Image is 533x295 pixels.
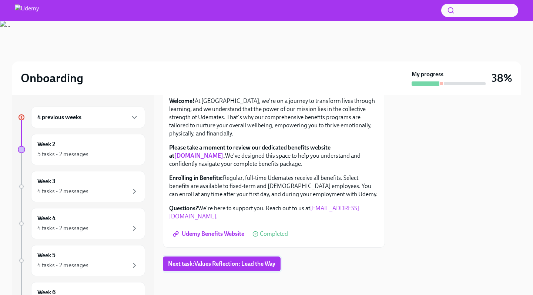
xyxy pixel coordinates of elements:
a: Week 25 tasks • 2 messages [18,134,145,165]
div: 4 previous weeks [31,107,145,128]
strong: Please take a moment to review our dedicated benefits website at . [169,144,331,159]
p: We've designed this space to help you understand and confidently navigate your complete benefits ... [169,144,379,168]
span: Completed [260,231,288,237]
a: [DOMAIN_NAME] [174,152,223,159]
a: Week 54 tasks • 2 messages [18,245,145,276]
a: Udemy Benefits Website [169,227,249,241]
img: Udemy [15,4,39,16]
button: Next task:Values Reflection: Lead the Way [163,257,281,271]
strong: My progress [412,70,443,78]
p: At [GEOGRAPHIC_DATA], we're on a journey to transform lives through learning, and we understand t... [169,97,379,138]
div: 4 tasks • 2 messages [37,224,88,232]
div: 4 tasks • 2 messages [37,261,88,269]
strong: Welcome! [169,97,195,104]
a: Week 34 tasks • 2 messages [18,171,145,202]
h3: 38% [492,71,512,85]
strong: Enrolling in Benefits: [169,174,223,181]
h6: Week 4 [37,214,56,222]
span: Udemy Benefits Website [174,230,244,238]
span: Next task : Values Reflection: Lead the Way [168,260,275,268]
h2: Onboarding [21,71,83,86]
h6: Week 2 [37,140,55,148]
div: 4 tasks • 2 messages [37,187,88,195]
strong: Questions? [169,205,198,212]
p: Regular, full-time Udemates receive all benefits. Select benefits are available to fixed-term and... [169,174,379,198]
h6: Week 5 [37,251,56,259]
div: 5 tasks • 2 messages [37,150,88,158]
h6: Week 3 [37,177,56,185]
p: We're here to support you. Reach out to us at . [169,204,379,221]
a: Week 44 tasks • 2 messages [18,208,145,239]
h6: 4 previous weeks [37,113,81,121]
